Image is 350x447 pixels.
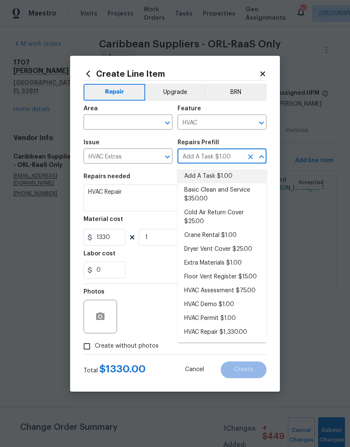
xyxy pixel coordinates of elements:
[205,84,266,101] button: BRN
[178,140,219,146] h5: Repairs Prefill
[256,117,267,129] button: Open
[178,312,266,325] li: HVAC Permit $1.00
[185,366,204,373] span: Cancel
[84,185,266,211] textarea: HVAC Repair
[178,284,266,298] li: HVAC Assessment $75.00
[245,151,256,163] button: Clear
[172,361,217,378] button: Cancel
[84,84,145,101] button: Repair
[178,270,266,284] li: Floor Vent Register $15.00
[234,366,253,373] span: Create
[178,256,266,270] li: Extra Materials $1.00
[178,229,266,242] li: Crane Rental $1.00
[178,106,201,112] h5: Feature
[256,151,267,163] button: Close
[145,84,205,101] button: Upgrade
[84,140,99,146] h5: Issue
[84,106,98,112] h5: Area
[84,216,123,222] h5: Material cost
[178,298,266,312] li: HVAC Demo $1.00
[178,183,266,206] li: Basic Clean and Service $350.00
[84,174,130,179] h5: Repairs needed
[178,169,266,183] li: Add A Task $1.00
[178,206,266,229] li: Cold Air Return Cover $25.00
[178,242,266,256] li: Dryer Vent Cover $25.00
[162,151,173,163] button: Open
[84,365,146,375] div: Total
[221,361,266,378] button: Create
[178,325,266,339] li: HVAC Repair $1,330.00
[84,289,104,295] h5: Photos
[99,364,146,374] span: $ 1330.00
[84,69,259,78] h2: Create Line Item
[84,251,115,257] h5: Labor cost
[95,342,159,351] span: Create without photos
[162,117,173,129] button: Open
